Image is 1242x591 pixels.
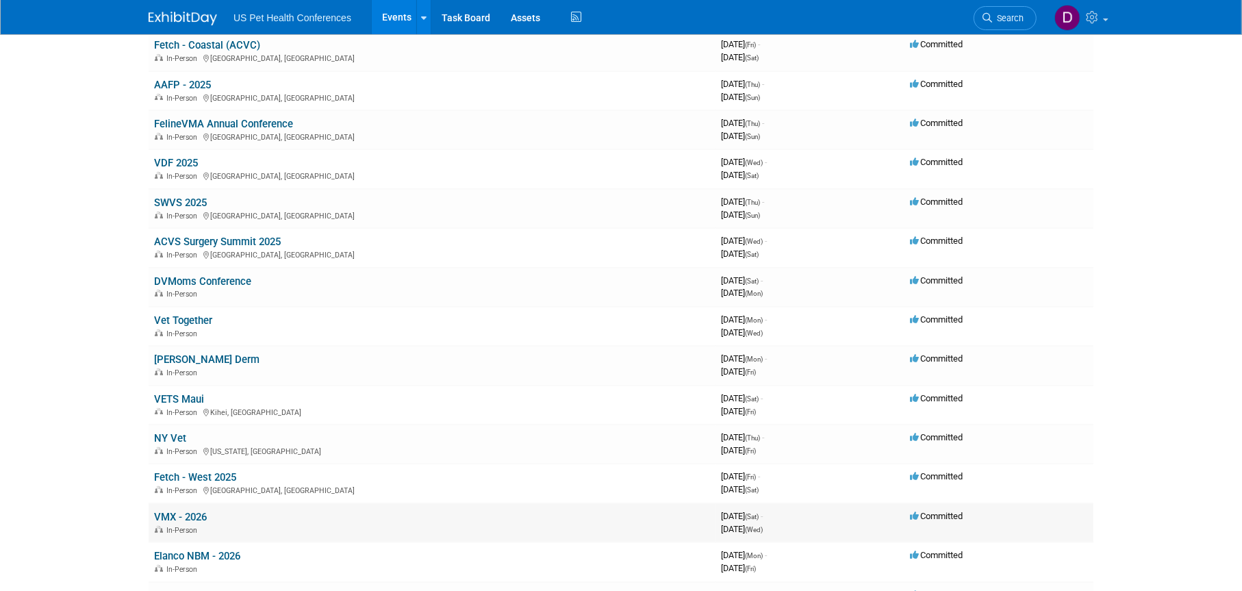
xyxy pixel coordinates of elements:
a: Vet Together [154,314,212,327]
a: VETS Maui [154,393,204,405]
span: (Fri) [745,408,756,416]
div: [GEOGRAPHIC_DATA], [GEOGRAPHIC_DATA] [154,52,710,63]
span: - [765,353,767,364]
span: - [765,157,767,167]
span: (Sat) [745,486,759,494]
span: Committed [910,432,963,442]
div: [GEOGRAPHIC_DATA], [GEOGRAPHIC_DATA] [154,170,710,181]
span: - [758,471,760,481]
a: Elanco NBM - 2026 [154,550,240,562]
img: In-Person Event [155,54,163,61]
div: [GEOGRAPHIC_DATA], [GEOGRAPHIC_DATA] [154,484,710,495]
span: Committed [910,118,963,128]
span: [DATE] [721,366,756,377]
img: ExhibitDay [149,12,217,25]
span: Search [992,13,1024,23]
div: Kihei, [GEOGRAPHIC_DATA] [154,406,710,417]
img: In-Person Event [155,329,163,336]
span: In-Person [166,290,201,299]
span: [DATE] [721,118,764,128]
span: Committed [910,275,963,286]
a: Fetch - West 2025 [154,471,236,483]
span: [DATE] [721,79,764,89]
a: AAFP - 2025 [154,79,211,91]
span: [DATE] [721,406,756,416]
span: (Mon) [745,316,763,324]
span: - [761,275,763,286]
span: Committed [910,157,963,167]
div: [GEOGRAPHIC_DATA], [GEOGRAPHIC_DATA] [154,131,710,142]
a: DVMoms Conference [154,275,251,288]
span: [DATE] [721,197,764,207]
div: [GEOGRAPHIC_DATA], [GEOGRAPHIC_DATA] [154,92,710,103]
a: Search [974,6,1037,30]
span: Committed [910,236,963,246]
span: [DATE] [721,393,763,403]
img: Debra Smith [1054,5,1080,31]
span: - [762,197,764,207]
span: In-Person [166,486,201,495]
span: (Fri) [745,41,756,49]
span: Committed [910,197,963,207]
span: (Wed) [745,329,763,337]
span: In-Person [166,251,201,260]
span: [DATE] [721,327,763,338]
span: [DATE] [721,210,760,220]
span: Committed [910,471,963,481]
span: (Thu) [745,120,760,127]
span: Committed [910,314,963,325]
a: FelineVMA Annual Conference [154,118,293,130]
span: (Mon) [745,355,763,363]
span: In-Person [166,408,201,417]
span: [DATE] [721,275,763,286]
span: [DATE] [721,52,759,62]
span: (Mon) [745,290,763,297]
span: In-Person [166,526,201,535]
a: VMX - 2026 [154,511,207,523]
span: [DATE] [721,288,763,298]
span: - [758,39,760,49]
span: [DATE] [721,353,767,364]
span: In-Person [166,565,201,574]
span: (Fri) [745,368,756,376]
span: - [761,511,763,521]
img: In-Person Event [155,565,163,572]
span: [DATE] [721,484,759,494]
span: (Sat) [745,172,759,179]
span: [DATE] [721,39,760,49]
a: SWVS 2025 [154,197,207,209]
span: (Sat) [745,395,759,403]
span: [DATE] [721,92,760,102]
span: [DATE] [721,550,767,560]
span: In-Person [166,447,201,456]
a: Fetch - Coastal (ACVC) [154,39,260,51]
span: [DATE] [721,563,756,573]
span: Committed [910,39,963,49]
span: Committed [910,393,963,403]
span: (Fri) [745,473,756,481]
span: (Sat) [745,251,759,258]
span: Committed [910,511,963,521]
span: - [762,118,764,128]
span: In-Person [166,368,201,377]
span: (Wed) [745,526,763,533]
span: (Wed) [745,159,763,166]
div: [GEOGRAPHIC_DATA], [GEOGRAPHIC_DATA] [154,249,710,260]
div: [GEOGRAPHIC_DATA], [GEOGRAPHIC_DATA] [154,210,710,221]
a: VDF 2025 [154,157,198,169]
img: In-Person Event [155,486,163,493]
a: ACVS Surgery Summit 2025 [154,236,281,248]
img: In-Person Event [155,94,163,101]
img: In-Person Event [155,133,163,140]
span: [DATE] [721,471,760,481]
span: - [765,314,767,325]
span: (Sat) [745,513,759,520]
span: - [761,393,763,403]
span: In-Person [166,133,201,142]
span: Committed [910,353,963,364]
img: In-Person Event [155,368,163,375]
span: [DATE] [721,131,760,141]
a: NY Vet [154,432,186,444]
span: Committed [910,79,963,89]
span: [DATE] [721,511,763,521]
